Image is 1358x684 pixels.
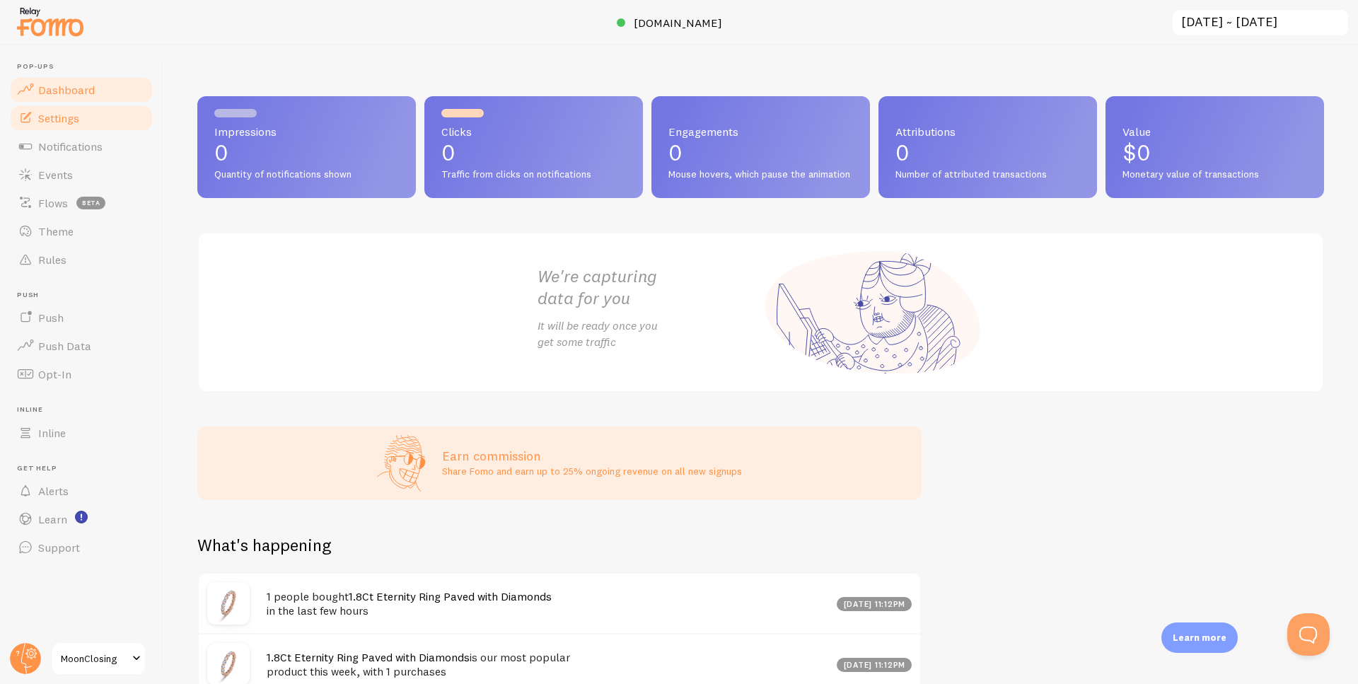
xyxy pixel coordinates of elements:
a: Push Data [8,332,154,360]
span: Mouse hovers, which pause the animation [668,168,853,181]
span: beta [76,197,105,209]
span: Push [17,291,154,300]
a: Support [8,533,154,562]
h2: We're capturing data for you [538,265,761,309]
div: [DATE] 11:12pm [837,658,912,672]
a: Opt-In [8,360,154,388]
span: Pop-ups [17,62,154,71]
a: Rules [8,245,154,274]
a: Dashboard [8,76,154,104]
span: Number of attributed transactions [895,168,1080,181]
span: Value [1122,126,1307,137]
span: Inline [17,405,154,415]
a: 1.8Ct Eternity Ring Paved with Diamonds [349,589,552,603]
svg: <p>Watch New Feature Tutorials!</p> [75,511,88,523]
span: Traffic from clicks on notifications [441,168,626,181]
a: MoonClosing [51,642,146,676]
img: fomo-relay-logo-orange.svg [15,4,86,40]
span: Inline [38,426,66,440]
div: [DATE] 11:12pm [837,597,912,611]
p: Learn more [1173,631,1226,644]
a: Learn [8,505,154,533]
span: Learn [38,512,67,526]
span: Alerts [38,484,69,498]
a: Notifications [8,132,154,161]
h4: 1 people bought in the last few hours [267,589,828,618]
a: Theme [8,217,154,245]
span: Theme [38,224,74,238]
h2: What's happening [197,534,331,556]
span: Support [38,540,80,555]
span: Get Help [17,464,154,473]
div: Learn more [1161,622,1238,653]
iframe: Help Scout Beacon - Open [1287,613,1330,656]
h3: Earn commission [442,448,742,464]
span: Impressions [214,126,399,137]
span: Opt-In [38,367,71,381]
span: Monetary value of transactions [1122,168,1307,181]
span: MoonClosing [61,650,128,667]
span: Push Data [38,339,91,353]
p: It will be ready once you get some traffic [538,318,761,350]
p: 0 [441,141,626,164]
span: Flows [38,196,68,210]
span: Engagements [668,126,853,137]
a: Settings [8,104,154,132]
a: Push [8,303,154,332]
span: Settings [38,111,79,125]
a: 1.8Ct Eternity Ring Paved with Diamonds [267,650,470,664]
span: Push [38,311,64,325]
p: 0 [214,141,399,164]
span: Clicks [441,126,626,137]
p: 0 [895,141,1080,164]
span: Quantity of notifications shown [214,168,399,181]
span: Notifications [38,139,103,153]
a: Flows beta [8,189,154,217]
span: Attributions [895,126,1080,137]
a: Alerts [8,477,154,505]
span: Rules [38,253,66,267]
a: Inline [8,419,154,447]
span: $0 [1122,139,1151,166]
span: Events [38,168,73,182]
h4: is our most popular product this week, with 1 purchases [267,650,828,679]
a: Events [8,161,154,189]
span: Dashboard [38,83,95,97]
p: Share Fomo and earn up to 25% ongoing revenue on all new signups [442,464,742,478]
p: 0 [668,141,853,164]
